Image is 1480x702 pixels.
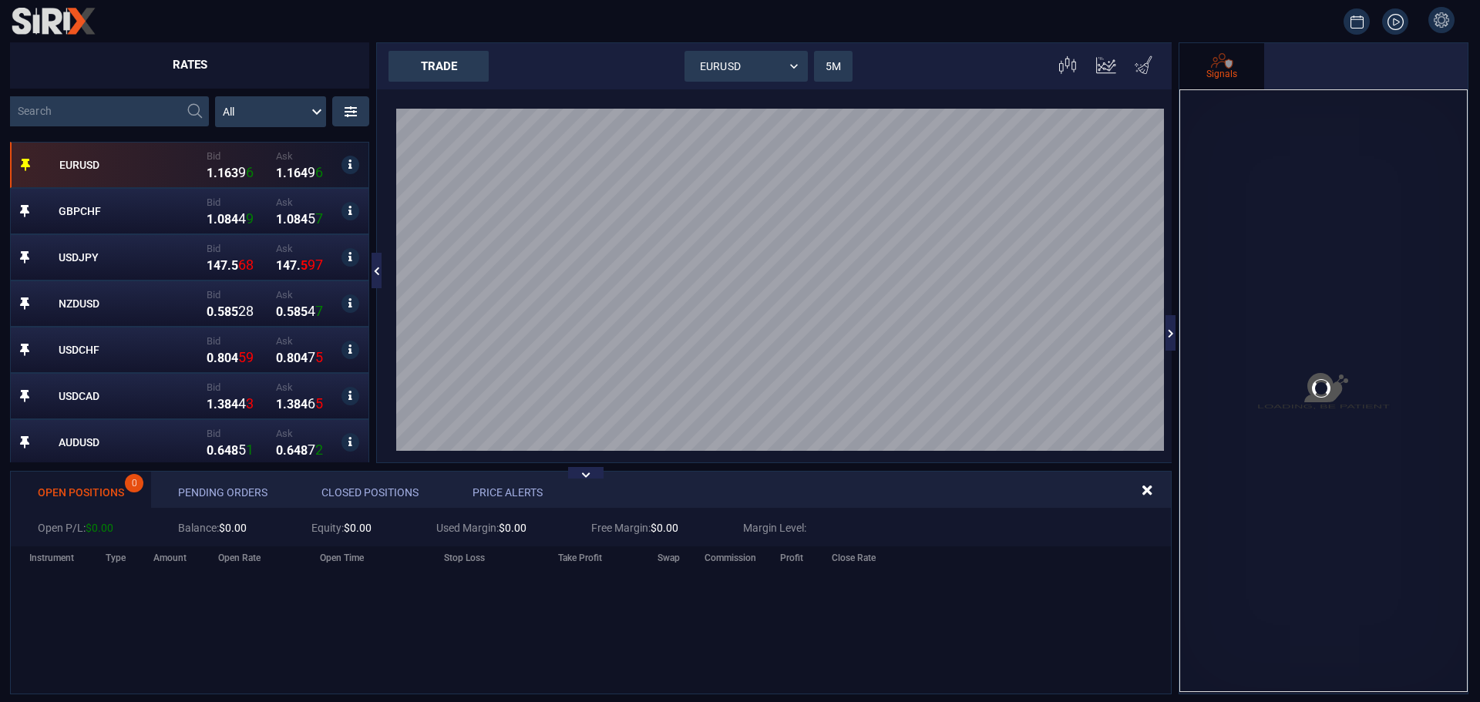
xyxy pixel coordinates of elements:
[207,166,214,180] strong: 1
[207,196,268,208] span: Bid
[276,351,283,365] strong: 0
[217,212,224,227] strong: 0
[444,553,485,563] span: Stop Loss
[308,303,315,319] strong: 4
[246,164,254,180] strong: 6
[276,196,338,208] span: Ask
[207,304,214,319] strong: 0
[276,381,338,393] span: Ask
[217,443,224,458] strong: 6
[224,304,231,319] strong: 8
[220,258,227,273] strong: 7
[207,243,268,254] span: Bid
[246,349,254,365] strong: 9
[283,166,287,180] strong: .
[217,351,224,365] strong: 8
[388,51,489,82] div: trade
[1257,403,1390,410] div: LOADING, BE PATIENT
[301,443,308,458] strong: 8
[283,212,287,227] strong: .
[287,443,294,458] strong: 6
[276,428,338,439] span: Ask
[207,397,214,411] strong: 1
[283,443,287,458] strong: .
[59,205,203,217] div: GBPCHF
[231,304,238,319] strong: 5
[59,344,203,356] div: USDCHF
[38,522,86,534] span: Open P/L :
[344,522,405,534] span: $ 0.00
[224,351,231,365] strong: 0
[301,351,308,365] strong: 4
[59,297,203,310] div: NZDUSD
[238,395,246,411] strong: 4
[11,472,151,508] div: Open Positions
[86,522,147,534] strong: $ 0.00
[315,257,323,273] strong: 7
[276,212,283,227] strong: 1
[214,166,217,180] strong: .
[301,397,308,411] strong: 4
[499,522,560,534] span: $ 0.00
[231,258,238,273] strong: 5
[10,42,369,89] h2: Rates
[743,522,806,534] span: Margin Level :
[308,257,315,273] strong: 9
[290,258,297,273] strong: 7
[276,258,283,273] strong: 1
[315,210,323,227] strong: 7
[832,553,876,563] span: Close Rate
[315,164,323,180] strong: 6
[308,442,315,458] strong: 7
[29,553,74,563] span: Instrument
[320,553,364,563] span: Open Time
[276,397,283,411] strong: 1
[151,472,294,508] div: Pending Orders
[238,442,246,458] strong: 5
[231,443,238,458] strong: 8
[315,442,323,458] strong: 2
[217,397,224,411] strong: 3
[287,351,294,365] strong: 8
[294,351,301,365] strong: 0
[207,289,268,301] span: Bid
[558,553,602,563] span: Take Profit
[217,304,224,319] strong: 5
[294,397,301,411] strong: 8
[591,522,651,534] span: Free Margin :
[294,212,301,227] strong: 8
[231,351,238,365] strong: 4
[10,96,180,126] input: Search
[214,212,217,227] strong: .
[308,349,315,365] strong: 7
[287,212,294,227] strong: 0
[301,166,308,180] strong: 4
[59,390,203,402] div: USDCAD
[238,303,246,319] strong: 2
[276,335,338,347] span: Ask
[11,572,1244,680] div: grid
[1179,43,1264,89] button: Signals
[651,522,712,534] span: $ 0.00
[301,304,308,319] strong: 5
[814,51,853,82] div: 5M
[207,335,268,347] span: Bid
[214,351,217,365] strong: .
[231,166,238,180] strong: 3
[315,395,323,411] strong: 5
[214,397,217,411] strong: .
[684,51,808,82] div: EURUSD
[59,251,203,264] div: USDJPY
[214,304,217,319] strong: .
[246,303,254,319] strong: 8
[207,258,214,273] strong: 1
[308,164,315,180] strong: 9
[224,443,231,458] strong: 4
[276,443,283,458] strong: 0
[207,150,268,162] span: Bid
[231,397,238,411] strong: 4
[1206,69,1237,79] span: Signals
[308,210,315,227] strong: 5
[276,150,338,162] span: Ask
[276,304,283,319] strong: 0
